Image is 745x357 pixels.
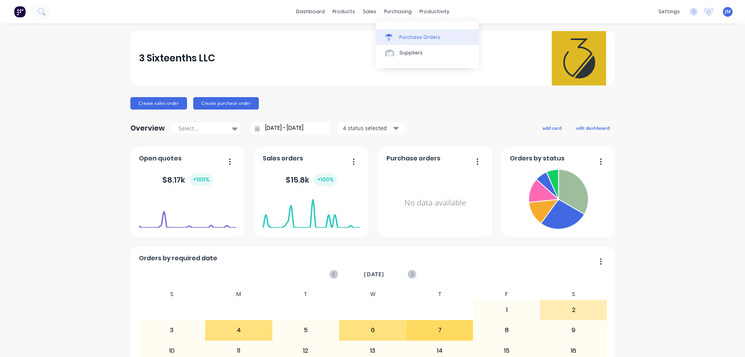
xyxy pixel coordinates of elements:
div: $ 15.8k [286,173,337,186]
button: Create sales order [130,97,187,110]
div: S [139,289,206,300]
div: productivity [416,6,453,17]
div: sales [359,6,380,17]
img: 3 Sixteenths LLC [552,31,606,85]
span: [DATE] [364,270,384,279]
div: products [329,6,359,17]
span: Sales orders [263,154,303,163]
div: 4 [206,320,272,340]
div: 7 [407,320,473,340]
div: T [272,289,340,300]
div: 4 status selected [343,124,392,132]
div: 3 [139,320,205,340]
div: + 100 % [190,173,213,186]
div: 2 [541,300,607,320]
button: add card [537,123,567,133]
span: JM [725,8,731,15]
div: $ 8.17k [162,173,213,186]
button: Create purchase order [193,97,259,110]
a: Purchase Orders [376,29,479,45]
div: purchasing [380,6,416,17]
div: T [406,289,473,300]
a: Suppliers [376,45,479,61]
div: No data available [386,166,484,240]
div: 1 [473,300,540,320]
div: 8 [473,320,540,340]
span: Purchase orders [386,154,440,163]
div: settings [655,6,684,17]
div: 3 Sixteenths LLC [139,51,215,66]
div: + 100 % [314,173,337,186]
div: Overview [130,120,165,136]
span: Open quotes [139,154,182,163]
div: M [205,289,272,300]
button: edit dashboard [571,123,615,133]
button: 4 status selected [339,122,405,134]
div: Purchase Orders [399,34,440,41]
a: dashboard [292,6,329,17]
div: 6 [340,320,406,340]
span: Orders by status [510,154,565,163]
div: 5 [273,320,339,340]
div: W [339,289,406,300]
div: 9 [541,320,607,340]
img: Factory [14,6,26,17]
div: Suppliers [399,49,423,56]
div: S [540,289,607,300]
div: F [473,289,540,300]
